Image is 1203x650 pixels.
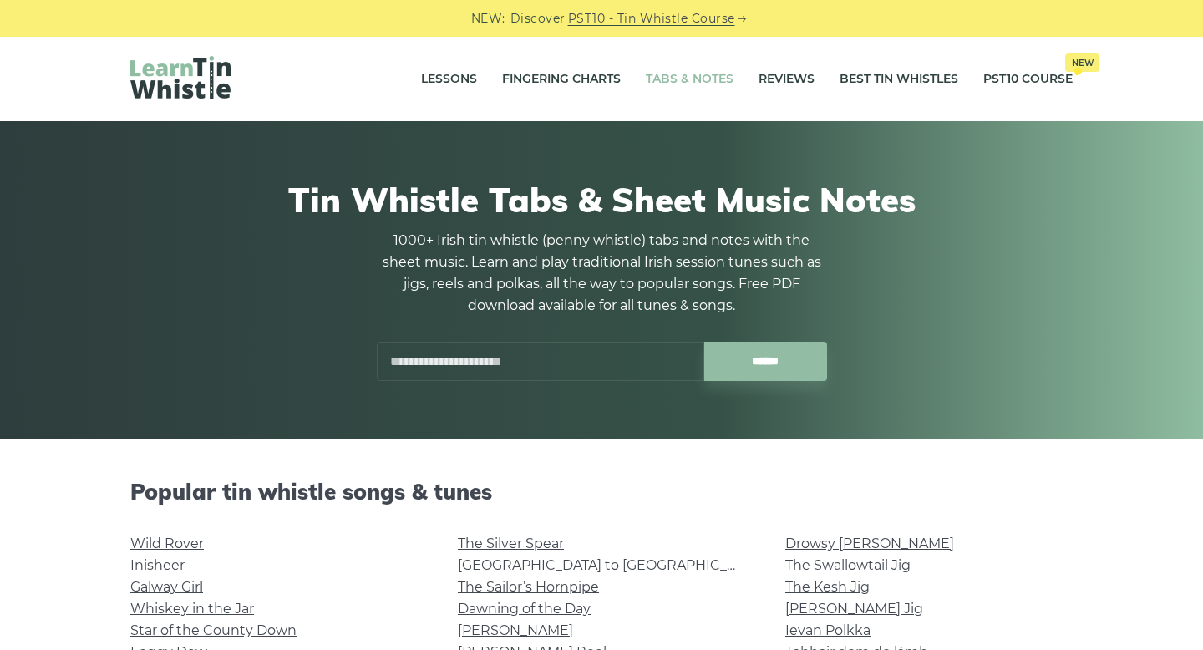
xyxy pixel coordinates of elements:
h1: Tin Whistle Tabs & Sheet Music Notes [130,180,1073,220]
a: The Kesh Jig [785,579,870,595]
a: Ievan Polkka [785,622,871,638]
a: [PERSON_NAME] Jig [785,601,923,617]
a: Dawning of the Day [458,601,591,617]
a: PST10 CourseNew [983,58,1073,100]
p: 1000+ Irish tin whistle (penny whistle) tabs and notes with the sheet music. Learn and play tradi... [376,230,827,317]
img: LearnTinWhistle.com [130,56,231,99]
a: [GEOGRAPHIC_DATA] to [GEOGRAPHIC_DATA] [458,557,766,573]
a: Galway Girl [130,579,203,595]
a: Lessons [421,58,477,100]
a: Star of the County Down [130,622,297,638]
a: Drowsy [PERSON_NAME] [785,536,954,551]
a: Inisheer [130,557,185,573]
a: The Sailor’s Hornpipe [458,579,599,595]
span: New [1065,53,1099,72]
a: Best Tin Whistles [840,58,958,100]
a: [PERSON_NAME] [458,622,573,638]
a: Fingering Charts [502,58,621,100]
a: The Swallowtail Jig [785,557,911,573]
h2: Popular tin whistle songs & tunes [130,479,1073,505]
a: Wild Rover [130,536,204,551]
a: Reviews [759,58,815,100]
a: Tabs & Notes [646,58,733,100]
a: The Silver Spear [458,536,564,551]
a: Whiskey in the Jar [130,601,254,617]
